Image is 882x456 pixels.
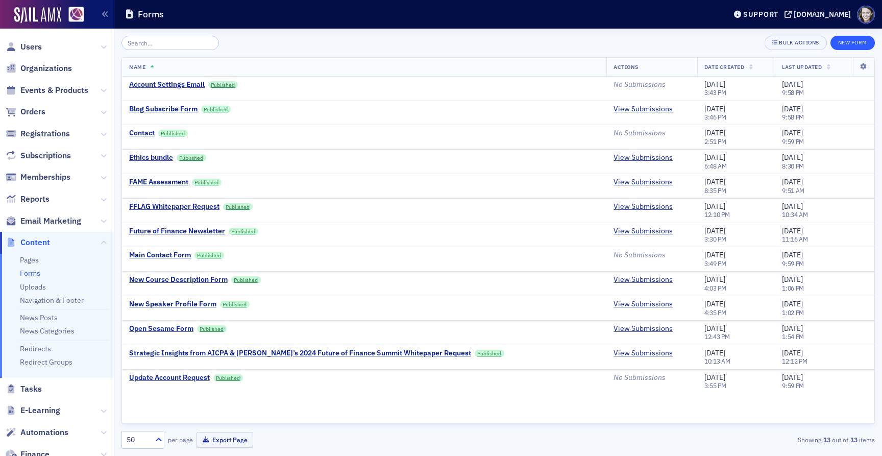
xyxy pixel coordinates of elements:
[6,194,50,205] a: Reports
[704,299,725,308] span: [DATE]
[20,172,70,183] span: Memberships
[782,210,808,219] time: 10:34 AM
[830,37,875,46] a: New Form
[704,275,725,284] span: [DATE]
[129,178,188,187] a: FAME Assessment
[68,7,84,22] img: SailAMX
[129,275,228,284] div: New Course Description Form
[821,435,832,444] strong: 13
[782,250,803,259] span: [DATE]
[20,269,40,278] a: Forms
[121,36,219,50] input: Search…
[631,435,875,444] div: Showing out of items
[704,357,730,365] time: 10:13 AM
[231,276,261,283] a: Published
[614,80,690,89] div: No Submissions
[614,373,690,382] div: No Submissions
[782,259,804,268] time: 9:59 PM
[208,81,238,88] a: Published
[704,284,726,292] time: 4:03 PM
[614,129,690,138] div: No Submissions
[20,41,42,53] span: Users
[782,63,822,70] span: Last Updated
[614,227,673,236] a: View Submissions
[704,226,725,235] span: [DATE]
[782,153,803,162] span: [DATE]
[614,300,673,309] a: View Submissions
[220,301,250,308] a: Published
[704,177,725,186] span: [DATE]
[704,235,726,243] time: 3:30 PM
[782,226,803,235] span: [DATE]
[129,153,173,162] a: Ethics bundle
[704,88,726,97] time: 3:43 PM
[177,154,206,161] a: Published
[129,324,193,333] a: Open Sesame Form
[614,105,673,114] a: View Submissions
[6,237,50,248] a: Content
[20,63,72,74] span: Organizations
[830,36,875,50] button: New Form
[704,308,726,317] time: 4:35 PM
[704,259,726,268] time: 3:49 PM
[20,106,45,117] span: Orders
[6,128,70,139] a: Registrations
[475,350,504,357] a: Published
[614,324,673,333] a: View Submissions
[782,299,803,308] span: [DATE]
[20,326,75,335] a: News Categories
[229,228,258,235] a: Published
[129,349,471,358] div: Strategic Insights from AICPA & [PERSON_NAME]’s 2024 Future of Finance Summit Whitepaper Request
[614,153,673,162] a: View Submissions
[20,85,88,96] span: Events & Products
[129,63,145,70] span: Name
[20,357,72,367] a: Redirect Groups
[782,357,807,365] time: 12:12 PM
[20,313,58,322] a: News Posts
[20,255,39,265] a: Pages
[704,186,726,195] time: 8:35 PM
[704,153,725,162] span: [DATE]
[129,129,155,138] a: Contact
[704,348,725,357] span: [DATE]
[782,308,804,317] time: 1:02 PM
[194,252,224,259] a: Published
[20,344,51,353] a: Redirects
[129,300,216,309] a: New Speaker Profile Form
[782,162,804,170] time: 8:30 PM
[20,237,50,248] span: Content
[6,150,71,161] a: Subscriptions
[223,203,253,210] a: Published
[704,332,730,341] time: 12:43 PM
[14,7,61,23] a: SailAMX
[782,275,803,284] span: [DATE]
[192,179,222,186] a: Published
[743,10,778,19] div: Support
[129,105,198,114] div: Blog Subscribe Form
[614,63,639,70] span: Actions
[782,381,804,390] time: 9:59 PM
[704,104,725,113] span: [DATE]
[614,251,690,260] div: No Submissions
[704,250,725,259] span: [DATE]
[782,324,803,333] span: [DATE]
[6,63,72,74] a: Organizations
[20,128,70,139] span: Registrations
[765,36,826,50] button: Bulk Actions
[20,383,42,395] span: Tasks
[782,332,804,341] time: 1:54 PM
[782,104,803,113] span: [DATE]
[704,80,725,89] span: [DATE]
[704,202,725,211] span: [DATE]
[20,405,60,416] span: E-Learning
[6,427,68,438] a: Automations
[20,427,68,438] span: Automations
[782,137,804,146] time: 9:59 PM
[704,128,725,137] span: [DATE]
[704,324,725,333] span: [DATE]
[6,172,70,183] a: Memberships
[704,210,730,219] time: 12:10 PM
[782,113,804,121] time: 9:58 PM
[129,251,191,260] a: Main Contact Form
